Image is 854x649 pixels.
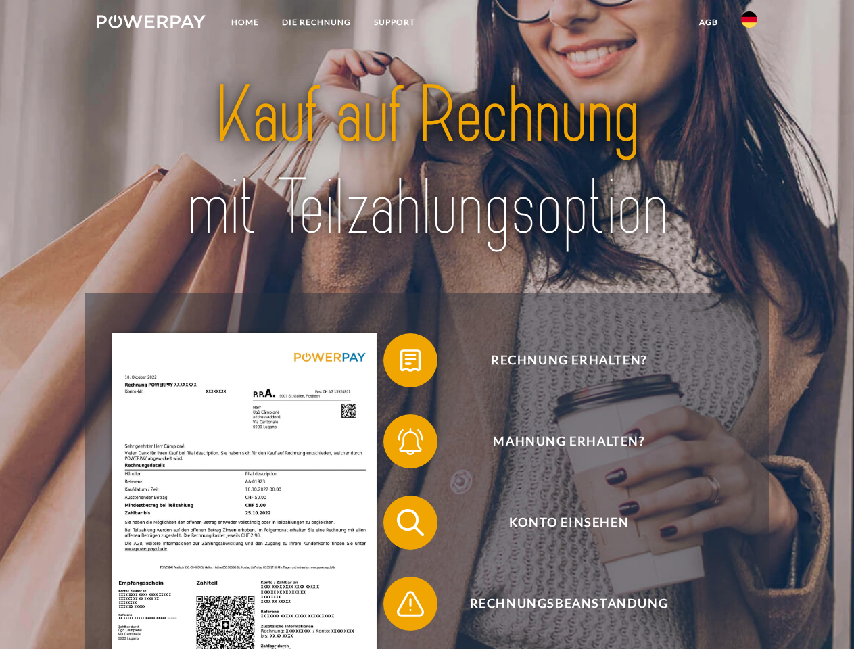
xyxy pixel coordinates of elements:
img: de [741,11,757,28]
button: Rechnungsbeanstandung [383,577,735,631]
img: qb_search.svg [394,506,427,539]
span: Mahnung erhalten? [403,414,734,468]
button: Konto einsehen [383,496,735,550]
span: Konto einsehen [403,496,734,550]
button: Mahnung erhalten? [383,414,735,468]
span: Rechnung erhalten? [403,333,734,387]
img: qb_bill.svg [394,343,427,377]
iframe: Button to launch messaging window [800,595,843,638]
img: logo-powerpay-white.svg [97,15,206,28]
img: qb_bell.svg [394,425,427,458]
a: Home [220,10,270,34]
img: title-powerpay_de.svg [129,65,725,259]
span: Rechnungsbeanstandung [403,577,734,631]
a: agb [688,10,730,34]
a: DIE RECHNUNG [270,10,362,34]
button: Rechnung erhalten? [383,333,735,387]
img: qb_warning.svg [394,587,427,621]
a: SUPPORT [362,10,427,34]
